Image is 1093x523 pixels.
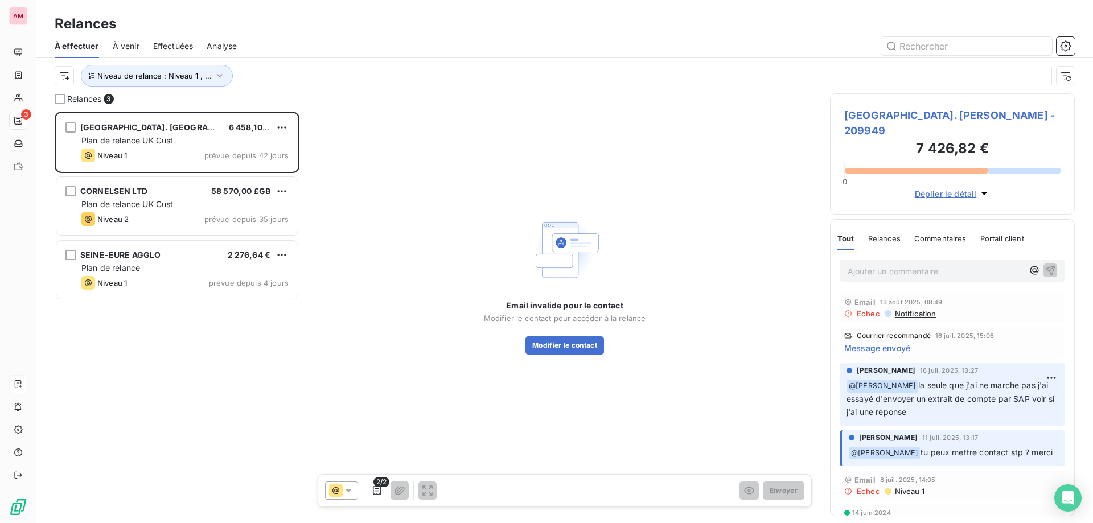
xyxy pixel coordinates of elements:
[81,263,140,273] span: Plan de relance
[153,40,194,52] span: Effectuées
[55,112,299,523] div: grid
[1054,484,1082,512] div: Open Intercom Messenger
[525,336,604,355] button: Modifier le contact
[763,481,804,500] button: Envoyer
[204,151,289,160] span: prévue depuis 42 jours
[911,187,994,200] button: Déplier le détail
[55,14,116,34] h3: Relances
[921,447,1053,457] span: tu peux mettre contact stp ? merci
[204,215,289,224] span: prévue depuis 35 jours
[843,177,847,186] span: 0
[920,367,978,374] span: 16 juil. 2025, 13:27
[211,186,270,196] span: 58 570,00 £GB
[844,342,910,354] span: Message envoyé
[228,250,271,260] span: 2 276,64 €
[980,234,1024,243] span: Portail client
[55,40,99,52] span: À effectuer
[209,278,289,287] span: prévue depuis 4 jours
[847,380,1057,417] span: la seule que j'ai ne marche pas j'ai essayé d'envoyer un extrait de compte par SAP voir si j'ai u...
[9,112,27,130] a: 3
[837,234,854,243] span: Tout
[847,380,918,393] span: @ [PERSON_NAME]
[854,298,876,307] span: Email
[880,299,943,306] span: 13 août 2025, 08:49
[97,215,129,224] span: Niveau 2
[894,487,924,496] span: Niveau 1
[97,278,127,287] span: Niveau 1
[914,234,967,243] span: Commentaires
[528,213,601,286] img: Empty state
[857,309,880,318] span: Echec
[849,447,920,460] span: @ [PERSON_NAME]
[81,65,233,87] button: Niveau de relance : Niveau 1 , ...
[373,477,389,487] span: 2/2
[80,186,147,196] span: CORNELSEN LTD
[9,7,27,25] div: AM
[852,509,891,516] span: 14 juin 2024
[506,300,623,311] span: Email invalide pour le contact
[484,314,646,323] span: Modifier le contact pour accéder à la relance
[915,188,977,200] span: Déplier le détail
[868,234,901,243] span: Relances
[207,40,237,52] span: Analyse
[844,138,1061,161] h3: 7 426,82 €
[80,250,161,260] span: SEINE-EURE AGGLO
[844,108,1061,138] span: [GEOGRAPHIC_DATA]. [PERSON_NAME] - 209949
[857,365,915,376] span: [PERSON_NAME]
[859,433,918,443] span: [PERSON_NAME]
[21,109,31,120] span: 3
[857,332,931,339] span: Courrier recommandé
[854,475,876,484] span: Email
[113,40,139,52] span: À venir
[67,93,101,105] span: Relances
[857,487,880,496] span: Echec
[935,332,994,339] span: 16 juil. 2025, 15:06
[81,199,173,209] span: Plan de relance UK Cust
[922,434,978,441] span: 11 juil. 2025, 13:17
[880,476,936,483] span: 8 juil. 2025, 14:05
[9,498,27,516] img: Logo LeanPay
[80,122,254,132] span: [GEOGRAPHIC_DATA]. [GEOGRAPHIC_DATA]
[104,94,114,104] span: 3
[881,37,1052,55] input: Rechercher
[894,309,936,318] span: Notification
[229,122,281,132] span: 6 458,10 £GB
[97,151,127,160] span: Niveau 1
[81,135,173,145] span: Plan de relance UK Cust
[97,71,212,80] span: Niveau de relance : Niveau 1 , ...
